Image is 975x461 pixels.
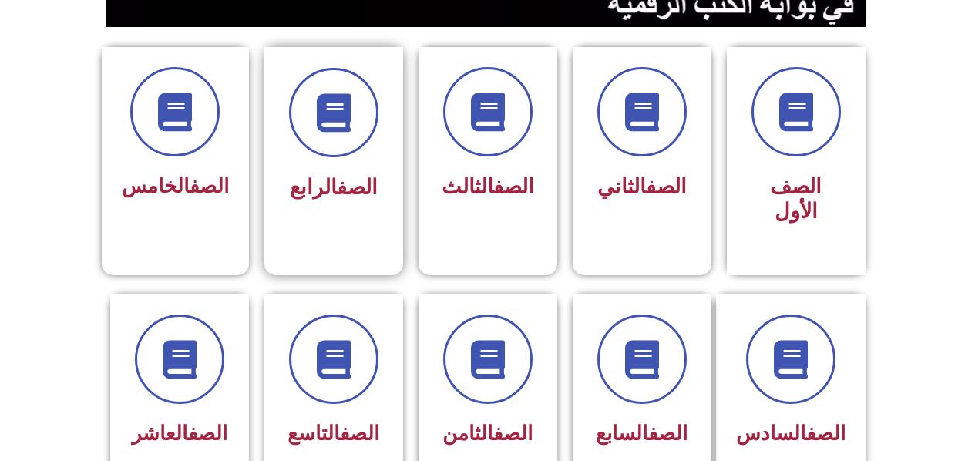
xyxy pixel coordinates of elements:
[596,422,688,445] span: السابع
[337,175,378,200] a: الصف
[442,422,533,445] span: الثامن
[646,174,687,199] a: الصف
[190,174,229,197] a: الصف
[442,174,534,199] span: الثالث
[493,174,534,199] a: الصف
[770,174,822,224] span: الصف الأول
[597,174,687,199] span: الثاني
[493,422,533,445] a: الصف
[806,422,846,445] a: الصف
[287,422,379,445] span: التاسع
[648,422,688,445] a: الصف
[736,422,846,445] span: السادس
[122,174,229,197] span: الخامس
[340,422,379,445] a: الصف
[290,175,378,200] span: الرابع
[188,422,227,445] a: الصف
[132,422,227,445] span: العاشر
